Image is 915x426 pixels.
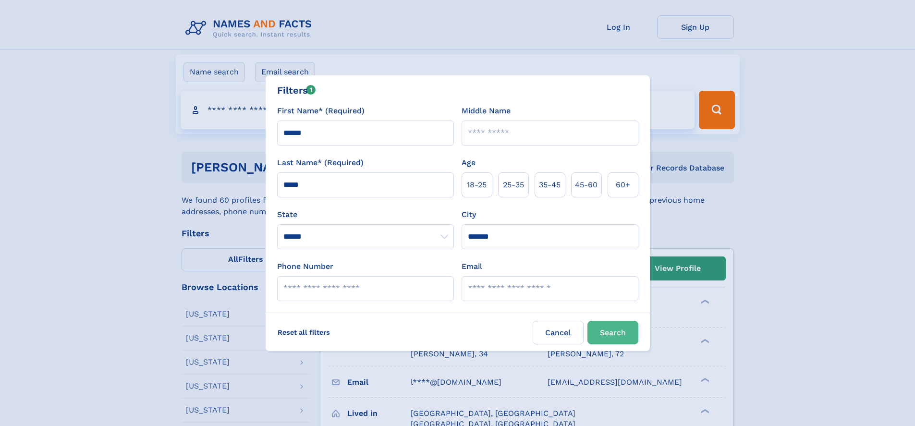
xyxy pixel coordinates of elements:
[462,209,476,220] label: City
[539,179,561,191] span: 35‑45
[575,179,598,191] span: 45‑60
[277,105,365,117] label: First Name* (Required)
[503,179,524,191] span: 25‑35
[462,261,482,272] label: Email
[277,83,316,97] div: Filters
[587,321,638,344] button: Search
[616,179,630,191] span: 60+
[467,179,487,191] span: 18‑25
[462,157,476,169] label: Age
[277,261,333,272] label: Phone Number
[277,209,454,220] label: State
[271,321,336,344] label: Reset all filters
[462,105,511,117] label: Middle Name
[277,157,364,169] label: Last Name* (Required)
[533,321,584,344] label: Cancel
